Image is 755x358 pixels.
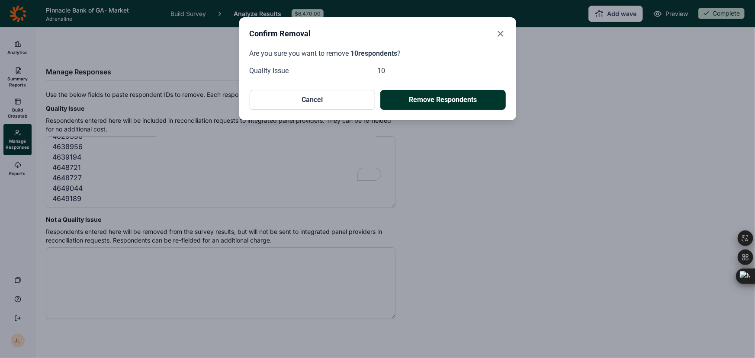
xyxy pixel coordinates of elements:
[250,48,506,59] p: Are you sure you want to remove ?
[250,66,378,76] div: Quality Issue
[351,49,398,58] span: 10 respondents
[380,90,506,110] button: Remove Respondents
[250,28,311,40] h2: Confirm Removal
[250,90,375,110] button: Cancel
[495,28,506,40] button: Close
[378,66,506,76] div: 10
